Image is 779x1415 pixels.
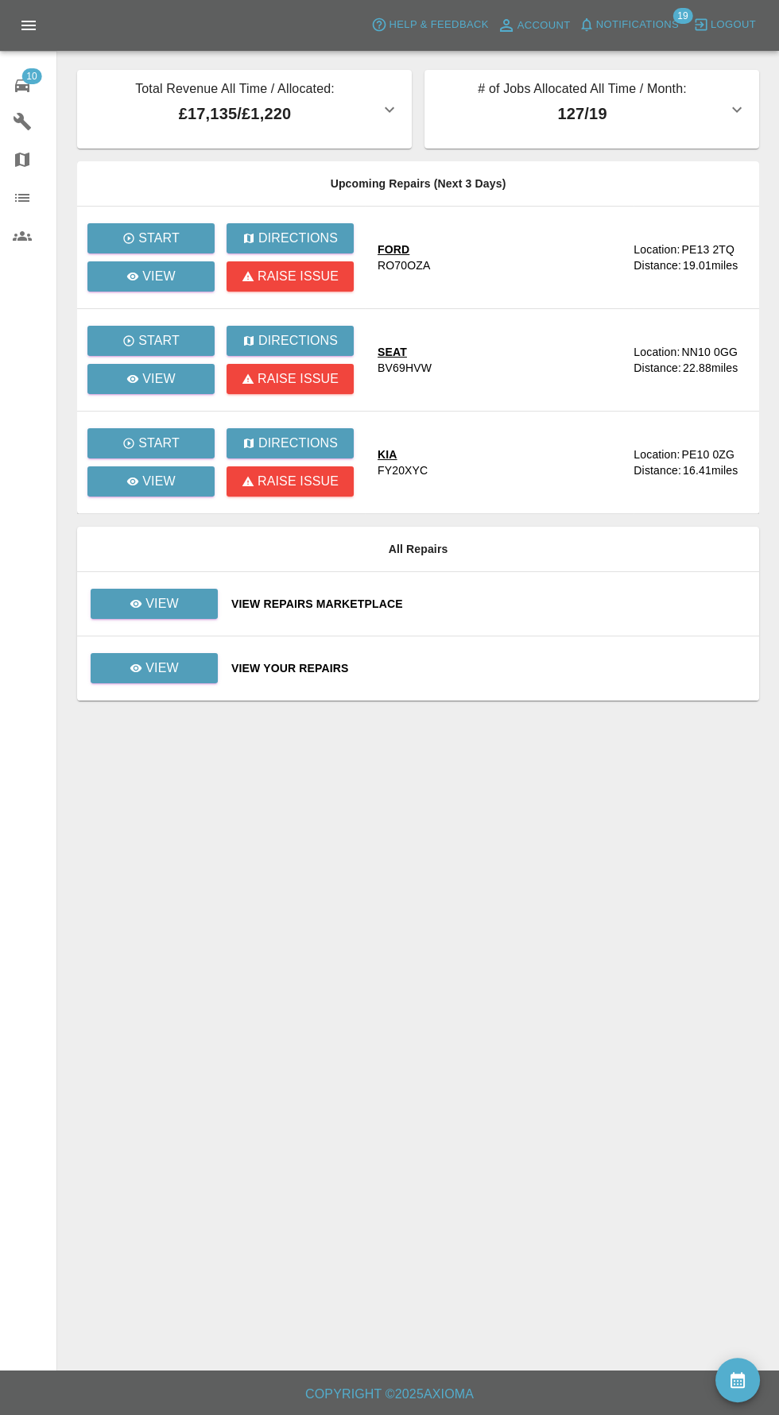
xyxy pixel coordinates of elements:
div: Location: [634,447,680,462]
a: Account [493,13,575,38]
button: Raise issue [227,466,354,497]
a: SEATBV69HVW [378,344,621,376]
div: FY20XYC [378,462,428,478]
button: Logout [689,13,760,37]
button: Directions [227,326,354,356]
a: View [90,661,219,674]
div: RO70OZA [378,257,430,273]
button: Raise issue [227,261,354,292]
div: 16.41 miles [683,462,746,478]
p: Raise issue [258,472,339,491]
a: View [87,261,215,292]
a: Location:NN10 0GGDistance:22.88miles [634,344,746,376]
h6: Copyright © 2025 Axioma [13,1383,766,1405]
span: Account [517,17,571,35]
a: View [87,364,215,394]
a: View Your Repairs [231,660,746,676]
div: 22.88 miles [683,360,746,376]
div: SEAT [378,344,432,360]
button: Start [87,428,215,458]
div: FORD [378,242,430,257]
a: FORDRO70OZA [378,242,621,273]
p: Start [138,229,180,248]
button: Notifications [575,13,683,37]
p: View [145,594,179,613]
a: View [90,597,219,609]
div: Location: [634,242,680,257]
th: All Repairs [77,527,759,572]
button: Directions [227,223,354,253]
a: View [87,466,215,497]
button: Raise issue [227,364,354,394]
div: PE13 2TQ [681,242,734,257]
button: Help & Feedback [367,13,492,37]
span: Help & Feedback [389,16,488,34]
a: KIAFY20XYC [378,447,621,478]
a: Location:PE10 0ZGDistance:16.41miles [634,447,746,478]
p: # of Jobs Allocated All Time / Month: [437,79,727,102]
button: Directions [227,428,354,458]
div: 19.01 miles [683,257,746,273]
button: Start [87,223,215,253]
p: 127 / 19 [437,102,727,126]
div: Location: [634,344,680,360]
p: £17,135 / £1,220 [90,102,380,126]
p: Raise issue [258,267,339,286]
p: View [142,267,176,286]
p: View [142,369,176,389]
button: # of Jobs Allocated All Time / Month:127/19 [424,70,759,149]
button: Open drawer [10,6,48,44]
th: Upcoming Repairs (Next 3 Days) [77,161,759,207]
div: NN10 0GG [681,344,737,360]
p: Directions [258,331,338,350]
p: Directions [258,229,338,248]
p: Raise issue [258,369,339,389]
span: Notifications [596,16,679,34]
p: Start [138,434,180,453]
a: View [91,653,218,683]
div: Distance: [634,257,681,273]
a: Location:PE13 2TQDistance:19.01miles [634,242,746,273]
div: BV69HVW [378,360,432,376]
p: Directions [258,434,338,453]
button: availability [715,1358,760,1402]
p: Total Revenue All Time / Allocated: [90,79,380,102]
p: View [142,472,176,491]
div: KIA [378,447,428,462]
button: Total Revenue All Time / Allocated:£17,135/£1,220 [77,70,412,149]
p: Start [138,331,180,350]
p: View [145,659,179,678]
span: 19 [672,8,692,24]
span: Logout [711,16,756,34]
div: PE10 0ZG [681,447,734,462]
a: View [91,589,218,619]
div: Distance: [634,360,681,376]
button: Start [87,326,215,356]
div: Distance: [634,462,681,478]
a: View Repairs Marketplace [231,596,746,612]
span: 10 [21,68,41,84]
